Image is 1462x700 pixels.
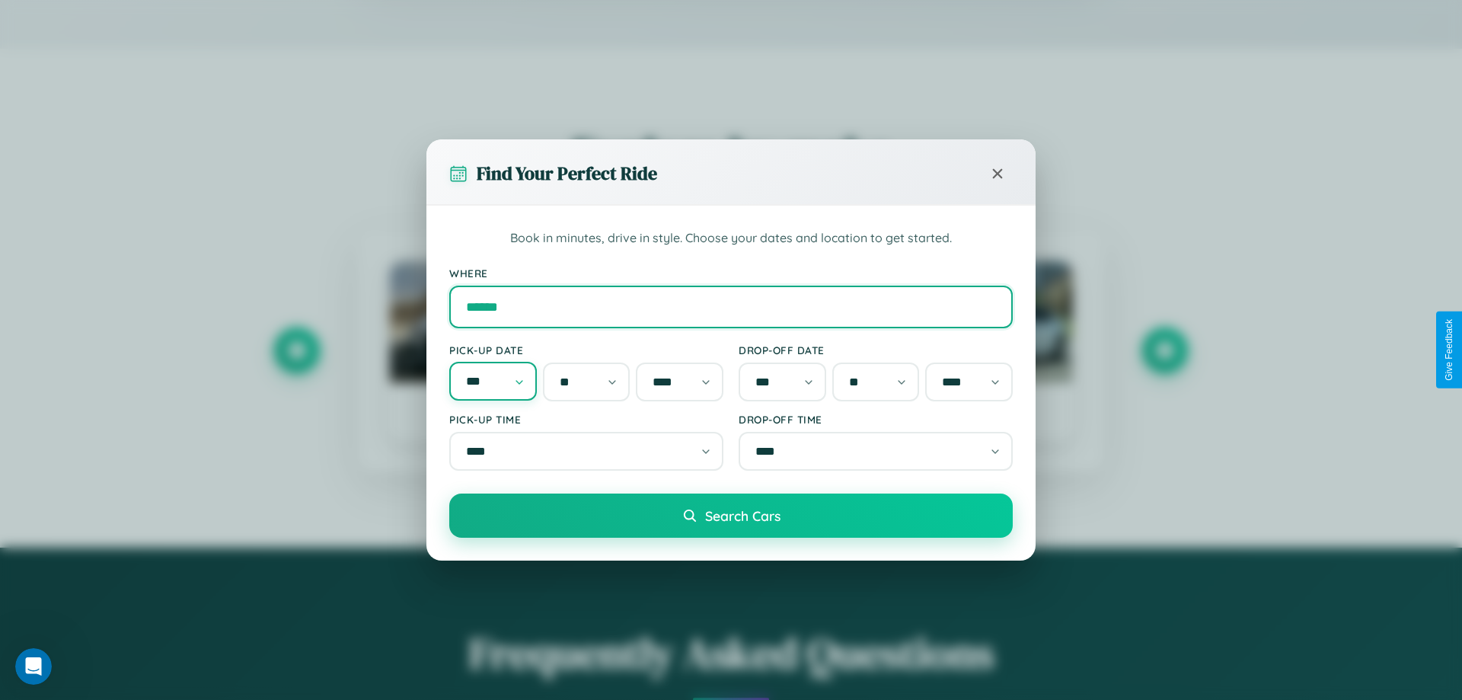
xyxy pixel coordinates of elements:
p: Book in minutes, drive in style. Choose your dates and location to get started. [449,229,1013,248]
label: Drop-off Date [739,344,1013,356]
label: Drop-off Time [739,413,1013,426]
label: Pick-up Time [449,413,723,426]
label: Where [449,267,1013,280]
button: Search Cars [449,494,1013,538]
label: Pick-up Date [449,344,723,356]
h3: Find Your Perfect Ride [477,161,657,186]
span: Search Cars [705,507,780,524]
